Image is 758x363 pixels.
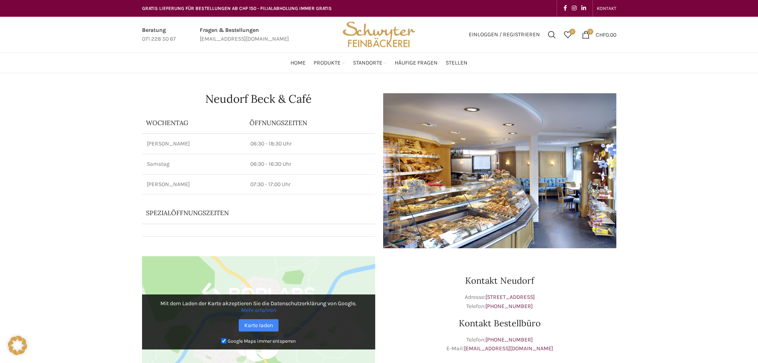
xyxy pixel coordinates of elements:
p: Spezialöffnungszeiten [146,208,349,217]
p: [PERSON_NAME] [147,140,241,148]
a: Suchen [544,27,560,43]
a: [PHONE_NUMBER] [485,336,533,343]
p: Samstag [147,160,241,168]
input: Google Maps immer entsperren [221,338,226,343]
a: Standorte [353,55,387,71]
span: Standorte [353,59,382,67]
h3: Kontakt Neudorf [383,276,616,285]
p: ÖFFNUNGSZEITEN [249,118,371,127]
a: Produkte [314,55,345,71]
span: Stellen [446,59,468,67]
a: Home [290,55,306,71]
a: KONTAKT [597,0,616,16]
a: Stellen [446,55,468,71]
a: Infobox link [142,26,176,44]
a: Karte laden [239,319,279,332]
img: Bäckerei Schwyter [340,17,418,53]
p: Wochentag [146,118,242,127]
p: 06:30 - 16:30 Uhr [250,160,370,168]
div: Meine Wunschliste [560,27,576,43]
a: Mehr erfahren [241,307,276,314]
p: 07:30 - 17:00 Uhr [250,181,370,188]
p: Mit dem Laden der Karte akzeptieren Sie die Datenschutzerklärung von Google. [148,300,370,314]
a: Instagram social link [569,3,579,14]
p: Adresse: Telefon: [383,293,616,311]
p: [PERSON_NAME] [147,181,241,188]
a: Einloggen / Registrieren [465,27,544,43]
span: Einloggen / Registrieren [469,32,540,37]
a: Site logo [340,31,418,37]
a: Häufige Fragen [395,55,438,71]
span: Home [290,59,306,67]
div: Main navigation [138,55,620,71]
h1: Neudorf Beck & Café [142,93,375,104]
small: Google Maps immer entsperren [228,338,296,344]
span: Häufige Fragen [395,59,438,67]
span: 0 [587,29,593,35]
a: [STREET_ADDRESS] [485,294,535,300]
span: 0 [569,29,575,35]
span: Produkte [314,59,341,67]
p: 06:30 - 18:30 Uhr [250,140,370,148]
p: Telefon: E-Mail: [383,336,616,353]
bdi: 0.00 [596,31,616,38]
a: Linkedin social link [579,3,588,14]
a: 0 [560,27,576,43]
span: KONTAKT [597,6,616,11]
a: [EMAIL_ADDRESS][DOMAIN_NAME] [464,345,553,352]
a: Facebook social link [561,3,569,14]
span: CHF [596,31,606,38]
a: [PHONE_NUMBER] [485,303,533,310]
span: GRATIS LIEFERUNG FÜR BESTELLUNGEN AB CHF 150 - FILIALABHOLUNG IMMER GRATIS [142,6,332,11]
h3: Kontakt Bestellbüro [383,319,616,328]
div: Secondary navigation [593,0,620,16]
a: Infobox link [200,26,289,44]
a: 0 CHF0.00 [578,27,620,43]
